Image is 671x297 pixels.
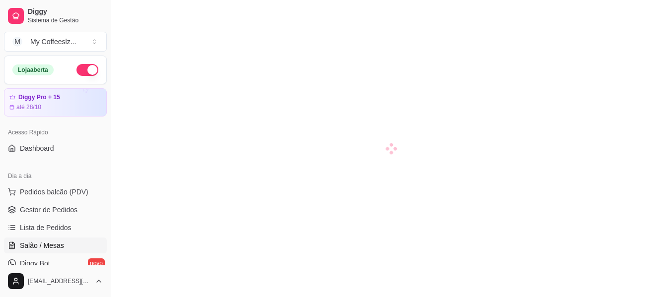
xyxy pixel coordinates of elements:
div: My Coffeeslz ... [30,37,76,47]
article: até 28/10 [16,103,41,111]
button: Pedidos balcão (PDV) [4,184,107,200]
span: Lista de Pedidos [20,223,72,233]
span: Diggy [28,7,103,16]
span: Sistema de Gestão [28,16,103,24]
div: Dia a dia [4,168,107,184]
span: Salão / Mesas [20,240,64,250]
a: Diggy Botnovo [4,255,107,271]
button: [EMAIL_ADDRESS][DOMAIN_NAME] [4,269,107,293]
span: M [12,37,22,47]
a: Salão / Mesas [4,238,107,253]
div: Acesso Rápido [4,124,107,140]
a: Gestor de Pedidos [4,202,107,218]
span: Pedidos balcão (PDV) [20,187,88,197]
a: Dashboard [4,140,107,156]
span: Dashboard [20,143,54,153]
span: Gestor de Pedidos [20,205,77,215]
button: Alterar Status [76,64,98,76]
a: DiggySistema de Gestão [4,4,107,28]
span: [EMAIL_ADDRESS][DOMAIN_NAME] [28,277,91,285]
span: Diggy Bot [20,258,50,268]
article: Diggy Pro + 15 [18,94,60,101]
button: Select a team [4,32,107,52]
div: Loja aberta [12,64,54,75]
a: Lista de Pedidos [4,220,107,236]
a: Diggy Pro + 15até 28/10 [4,88,107,117]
